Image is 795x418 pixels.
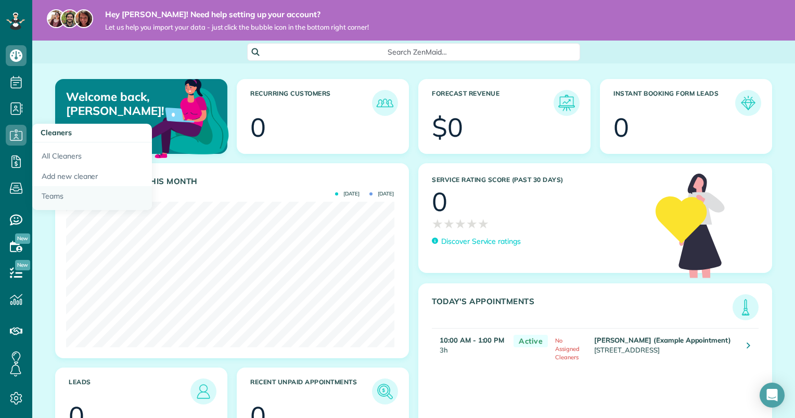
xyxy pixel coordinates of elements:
[32,166,152,187] a: Add new cleaner
[432,176,645,184] h3: Service Rating score (past 30 days)
[250,90,372,116] h3: Recurring Customers
[47,9,66,28] img: maria-72a9807cf96188c08ef61303f053569d2e2a8a1cde33d635c8a3ac13582a053d.jpg
[735,297,756,318] img: icon_todays_appointments-901f7ab196bb0bea1936b74009e4eb5ffbc2d2711fa7634e0d609ed5ef32b18b.png
[432,297,733,320] h3: Today's Appointments
[432,90,554,116] h3: Forecast Revenue
[738,93,759,113] img: icon_form_leads-04211a6a04a5b2264e4ee56bc0799ec3eb69b7e499cbb523a139df1d13a81ae0.png
[440,336,504,344] strong: 10:00 AM - 1:00 PM
[15,233,30,244] span: New
[369,191,394,197] span: [DATE]
[556,93,577,113] img: icon_forecast_revenue-8c13a41c7ed35a8dcfafea3cbb826a0462acb37728057bba2d056411b612bbbe.png
[105,9,369,20] strong: Hey [PERSON_NAME]! Need help setting up your account?
[514,335,548,348] span: Active
[432,189,447,215] div: 0
[375,93,395,113] img: icon_recurring_customers-cf858462ba22bcd05b5a5880d41d6543d210077de5bb9ebc9590e49fd87d84ed.png
[41,128,72,137] span: Cleaners
[69,378,190,404] h3: Leads
[193,381,214,402] img: icon_leads-1bed01f49abd5b7fead27621c3d59655bb73ed531f8eeb49469d10e621d6b896.png
[335,191,360,197] span: [DATE]
[613,90,735,116] h3: Instant Booking Form Leads
[478,215,489,233] span: ★
[105,23,369,32] span: Let us help you import your data - just click the bubble icon in the bottom right corner!
[455,215,466,233] span: ★
[432,236,521,247] a: Discover Service ratings
[592,328,739,365] td: [STREET_ADDRESS]
[760,383,785,408] div: Open Intercom Messenger
[130,67,231,168] img: dashboard_welcome-42a62b7d889689a78055ac9021e634bf52bae3f8056760290aed330b23ab8690.png
[66,90,171,117] p: Welcome back, [PERSON_NAME]!
[466,215,478,233] span: ★
[15,260,30,270] span: New
[432,328,508,365] td: 3h
[555,337,580,361] span: No Assigned Cleaners
[69,177,398,186] h3: Actual Revenue this month
[375,381,395,402] img: icon_unpaid_appointments-47b8ce3997adf2238b356f14209ab4cced10bd1f174958f3ca8f1d0dd7fffeee.png
[74,9,93,28] img: michelle-19f622bdf1676172e81f8f8fba1fb50e276960ebfe0243fe18214015130c80e4.jpg
[441,236,521,247] p: Discover Service ratings
[432,215,443,233] span: ★
[250,114,266,140] div: 0
[443,215,455,233] span: ★
[250,378,372,404] h3: Recent unpaid appointments
[594,336,731,344] strong: [PERSON_NAME] (Example Appointment)
[32,142,152,166] a: All Cleaners
[60,9,79,28] img: jorge-587dff0eeaa6aab1f244e6dc62b8924c3b6ad411094392a53c71c6c4a576187d.jpg
[32,186,152,210] a: Teams
[432,114,463,140] div: $0
[613,114,629,140] div: 0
